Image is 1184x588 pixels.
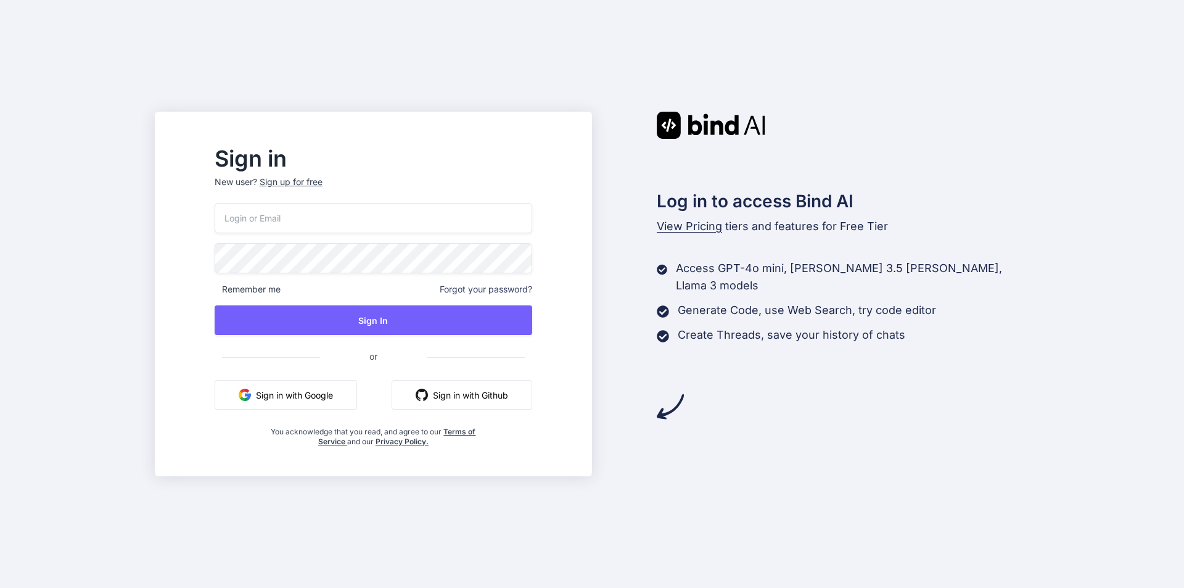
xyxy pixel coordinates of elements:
p: tiers and features for Free Tier [657,218,1029,235]
button: Sign in with Google [215,380,357,410]
a: Privacy Policy. [376,437,429,446]
p: New user? [215,176,532,203]
p: Create Threads, save your history of chats [678,326,905,344]
a: Terms of Service [318,427,476,446]
img: Bind AI logo [657,112,765,139]
span: Remember me [215,283,281,296]
button: Sign In [215,305,532,335]
p: Generate Code, use Web Search, try code editor [678,302,936,319]
input: Login or Email [215,203,532,233]
button: Sign in with Github [392,380,532,410]
h2: Log in to access Bind AI [657,188,1029,214]
p: Access GPT-4o mini, [PERSON_NAME] 3.5 [PERSON_NAME], Llama 3 models [676,260,1029,294]
span: or [320,341,427,371]
div: You acknowledge that you read, and agree to our and our [268,420,480,447]
div: Sign up for free [260,176,323,188]
span: View Pricing [657,220,722,233]
span: Forgot your password? [440,283,532,296]
img: arrow [657,393,684,420]
img: google [239,389,251,401]
img: github [416,389,428,401]
h2: Sign in [215,149,532,168]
